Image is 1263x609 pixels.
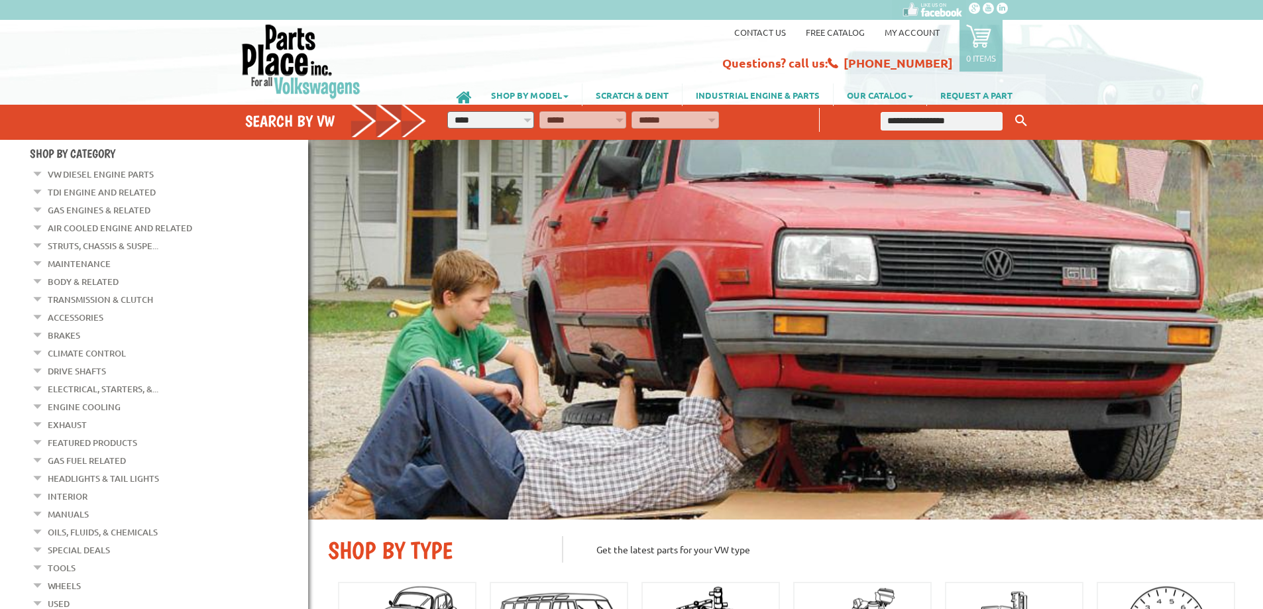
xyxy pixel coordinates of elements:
[48,577,81,594] a: Wheels
[734,27,786,38] a: Contact us
[48,470,159,487] a: Headlights & Tail Lights
[683,83,833,106] a: INDUSTRIAL ENGINE & PARTS
[48,201,150,219] a: Gas Engines & Related
[48,237,158,254] a: Struts, Chassis & Suspe...
[30,146,308,160] h4: Shop By Category
[966,52,996,64] p: 0 items
[1011,110,1031,132] button: Keyword Search
[48,327,80,344] a: Brakes
[48,219,192,237] a: Air Cooled Engine and Related
[927,83,1026,106] a: REQUEST A PART
[478,83,582,106] a: SHOP BY MODEL
[48,524,158,541] a: Oils, Fluids, & Chemicals
[48,434,137,451] a: Featured Products
[48,255,111,272] a: Maintenance
[48,362,106,380] a: Drive Shafts
[48,416,87,433] a: Exhaust
[48,506,89,523] a: Manuals
[48,398,121,415] a: Engine Cooling
[582,83,682,106] a: SCRATCH & DENT
[48,309,103,326] a: Accessories
[562,536,1243,563] p: Get the latest parts for your VW type
[48,488,87,505] a: Interior
[48,559,76,577] a: Tools
[48,452,126,469] a: Gas Fuel Related
[48,345,126,362] a: Climate Control
[960,20,1003,72] a: 0 items
[48,541,110,559] a: Special Deals
[241,23,362,99] img: Parts Place Inc!
[885,27,940,38] a: My Account
[48,291,153,308] a: Transmission & Clutch
[48,166,154,183] a: VW Diesel Engine Parts
[48,273,119,290] a: Body & Related
[48,380,158,398] a: Electrical, Starters, &...
[48,184,156,201] a: TDI Engine and Related
[245,111,427,131] h4: Search by VW
[328,536,542,565] h2: SHOP BY TYPE
[834,83,926,106] a: OUR CATALOG
[806,27,865,38] a: Free Catalog
[308,140,1263,520] img: First slide [900x500]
